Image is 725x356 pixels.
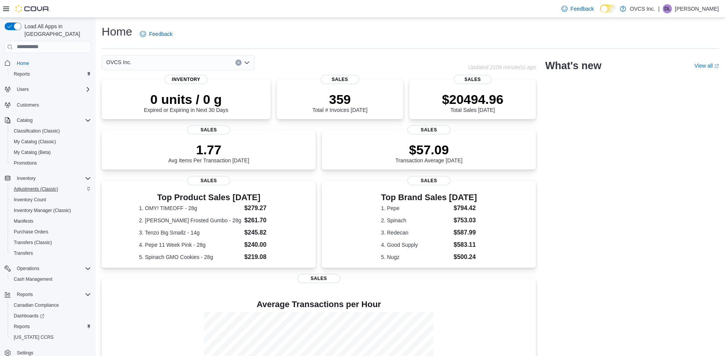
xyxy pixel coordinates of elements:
[2,289,94,300] button: Reports
[2,58,94,69] button: Home
[14,100,91,110] span: Customers
[442,92,503,113] div: Total Sales [DATE]
[468,64,536,70] p: Updated 2109 minute(s) ago
[14,250,33,256] span: Transfers
[14,239,52,246] span: Transfers (Classic)
[11,227,91,236] span: Purchase Orders
[8,321,94,332] button: Reports
[558,1,597,16] a: Feedback
[17,350,33,356] span: Settings
[11,159,40,168] a: Promotions
[14,160,37,166] span: Promotions
[11,70,33,79] a: Reports
[8,216,94,227] button: Manifests
[11,217,91,226] span: Manifests
[17,102,39,108] span: Customers
[144,92,228,107] p: 0 units / 0 g
[714,64,719,68] svg: External link
[244,228,278,237] dd: $245.82
[17,175,36,181] span: Inventory
[139,253,242,261] dt: 5. Spinach GMO Cookies - 28g
[312,92,367,113] div: Total # Invoices [DATE]
[8,248,94,259] button: Transfers
[14,276,52,282] span: Cash Management
[312,92,367,107] p: 359
[14,264,91,273] span: Operations
[14,85,32,94] button: Users
[11,148,91,157] span: My Catalog (Beta)
[139,241,242,249] dt: 4. Pepe 11 Week Pink - 28g
[321,75,359,84] span: Sales
[11,249,91,258] span: Transfers
[11,184,91,194] span: Adjustments (Classic)
[14,100,42,110] a: Customers
[14,85,91,94] span: Users
[14,71,30,77] span: Reports
[694,63,719,69] a: View allExternal link
[454,240,477,249] dd: $583.11
[11,184,61,194] a: Adjustments (Classic)
[144,92,228,113] div: Expired or Expiring in Next 30 Days
[168,142,249,163] div: Avg Items Per Transaction [DATE]
[14,174,91,183] span: Inventory
[14,313,44,319] span: Dashboards
[11,137,91,146] span: My Catalog (Classic)
[2,263,94,274] button: Operations
[454,252,477,262] dd: $500.24
[235,60,242,66] button: Clear input
[168,142,249,157] p: 1.77
[407,125,450,134] span: Sales
[14,59,32,68] a: Home
[102,24,132,39] h1: Home
[675,4,719,13] p: [PERSON_NAME]
[8,184,94,194] button: Adjustments (Classic)
[381,217,451,224] dt: 2. Spinach
[139,193,279,202] h3: Top Product Sales [DATE]
[396,142,463,157] p: $57.09
[11,238,55,247] a: Transfers (Classic)
[11,195,91,204] span: Inventory Count
[244,216,278,225] dd: $261.70
[8,237,94,248] button: Transfers (Classic)
[11,275,91,284] span: Cash Management
[14,229,49,235] span: Purchase Orders
[8,332,94,343] button: [US_STATE] CCRS
[11,206,74,215] a: Inventory Manager (Classic)
[600,5,616,13] input: Dark Mode
[11,148,54,157] a: My Catalog (Beta)
[106,58,131,67] span: OVCS Inc.
[11,322,33,331] a: Reports
[11,217,36,226] a: Manifests
[8,147,94,158] button: My Catalog (Beta)
[139,204,242,212] dt: 1. OMY! TIMEOFF - 28g
[14,302,59,308] span: Canadian Compliance
[381,229,451,236] dt: 3. Redecan
[137,26,175,42] a: Feedback
[11,137,59,146] a: My Catalog (Classic)
[2,99,94,110] button: Customers
[407,176,450,185] span: Sales
[381,241,451,249] dt: 4. Good Supply
[14,139,56,145] span: My Catalog (Classic)
[11,249,36,258] a: Transfers
[11,301,62,310] a: Canadian Compliance
[545,60,601,72] h2: What's new
[11,275,55,284] a: Cash Management
[11,333,91,342] span: Washington CCRS
[396,142,463,163] div: Transaction Average [DATE]
[14,207,71,214] span: Inventory Manager (Classic)
[2,84,94,95] button: Users
[14,334,54,340] span: [US_STATE] CCRS
[14,174,39,183] button: Inventory
[21,23,91,38] span: Load All Apps in [GEOGRAPHIC_DATA]
[381,204,451,212] dt: 1. Pepe
[571,5,594,13] span: Feedback
[8,69,94,79] button: Reports
[14,264,42,273] button: Operations
[11,126,91,136] span: Classification (Classic)
[2,173,94,184] button: Inventory
[14,218,33,224] span: Manifests
[658,4,660,13] p: |
[11,333,57,342] a: [US_STATE] CCRS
